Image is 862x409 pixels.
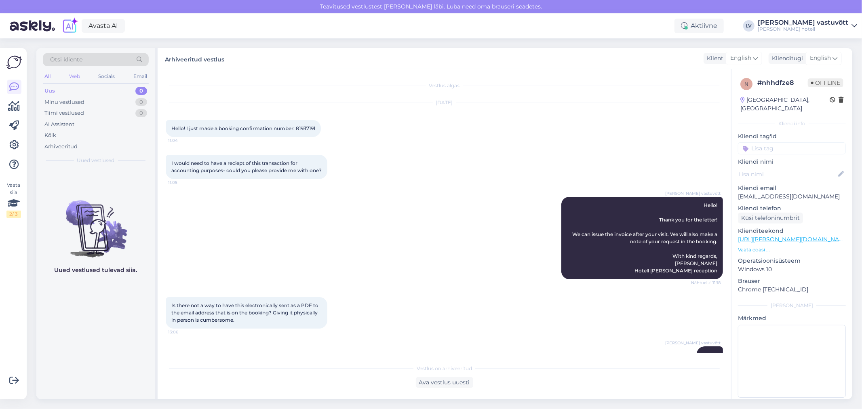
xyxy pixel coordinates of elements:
[132,71,149,82] div: Email
[166,99,723,106] div: [DATE]
[738,192,846,201] p: [EMAIL_ADDRESS][DOMAIN_NAME]
[738,227,846,235] p: Klienditeekond
[44,131,56,139] div: Kõik
[97,71,116,82] div: Socials
[738,285,846,294] p: Chrome [TECHNICAL_ID]
[44,143,78,151] div: Arhiveeritud
[44,120,74,129] div: AI Assistent
[44,98,84,106] div: Minu vestlused
[171,302,320,323] span: Is there not a way to have this electronically sent as a PDF to the email address that is on the ...
[168,137,198,143] span: 11:04
[744,81,748,87] span: n
[690,280,721,286] span: Nähtud ✓ 11:18
[758,19,848,26] div: [PERSON_NAME] vastuvõtt
[674,19,724,33] div: Aktiivne
[738,120,846,127] div: Kliendi info
[135,98,147,106] div: 0
[738,213,803,223] div: Küsi telefoninumbrit
[44,109,84,117] div: Tiimi vestlused
[165,53,224,64] label: Arhiveeritud vestlus
[738,265,846,274] p: Windows 10
[416,377,473,388] div: Ava vestlus uuesti
[135,109,147,117] div: 0
[704,352,717,358] span: Hello!
[135,87,147,95] div: 0
[758,19,857,32] a: [PERSON_NAME] vastuvõtt[PERSON_NAME] hotell
[738,236,849,243] a: [URL][PERSON_NAME][DOMAIN_NAME]
[6,55,22,70] img: Askly Logo
[166,82,723,89] div: Vestlus algas
[738,184,846,192] p: Kliendi email
[743,20,755,32] div: LV
[738,158,846,166] p: Kliendi nimi
[168,329,198,335] span: 13:06
[730,54,751,63] span: English
[61,17,78,34] img: explore-ai
[168,179,198,186] span: 11:05
[36,186,155,259] img: No chats
[665,340,721,346] span: [PERSON_NAME] vastuvõtt
[171,160,322,173] span: I would need to have a reciept of this transaction for accounting purposes- could you please prov...
[171,125,315,131] span: Hello! I just made a booking confirmation number: 81937191
[665,190,721,196] span: [PERSON_NAME] vastuvõtt
[50,55,82,64] span: Otsi kliente
[738,302,846,309] div: [PERSON_NAME]
[738,246,846,253] p: Vaata edasi ...
[6,181,21,218] div: Vaata siia
[757,78,808,88] div: # nhhdfze8
[6,211,21,218] div: 2 / 3
[738,204,846,213] p: Kliendi telefon
[738,132,846,141] p: Kliendi tag'id
[77,157,115,164] span: Uued vestlused
[758,26,848,32] div: [PERSON_NAME] hotell
[43,71,52,82] div: All
[67,71,82,82] div: Web
[740,96,830,113] div: [GEOGRAPHIC_DATA], [GEOGRAPHIC_DATA]
[738,257,846,265] p: Operatsioonisüsteem
[704,54,723,63] div: Klient
[738,142,846,154] input: Lisa tag
[769,54,803,63] div: Klienditugi
[810,54,831,63] span: English
[82,19,125,33] a: Avasta AI
[738,170,837,179] input: Lisa nimi
[417,365,472,372] span: Vestlus on arhiveeritud
[44,87,55,95] div: Uus
[55,266,137,274] p: Uued vestlused tulevad siia.
[808,78,843,87] span: Offline
[738,314,846,323] p: Märkmed
[738,277,846,285] p: Brauser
